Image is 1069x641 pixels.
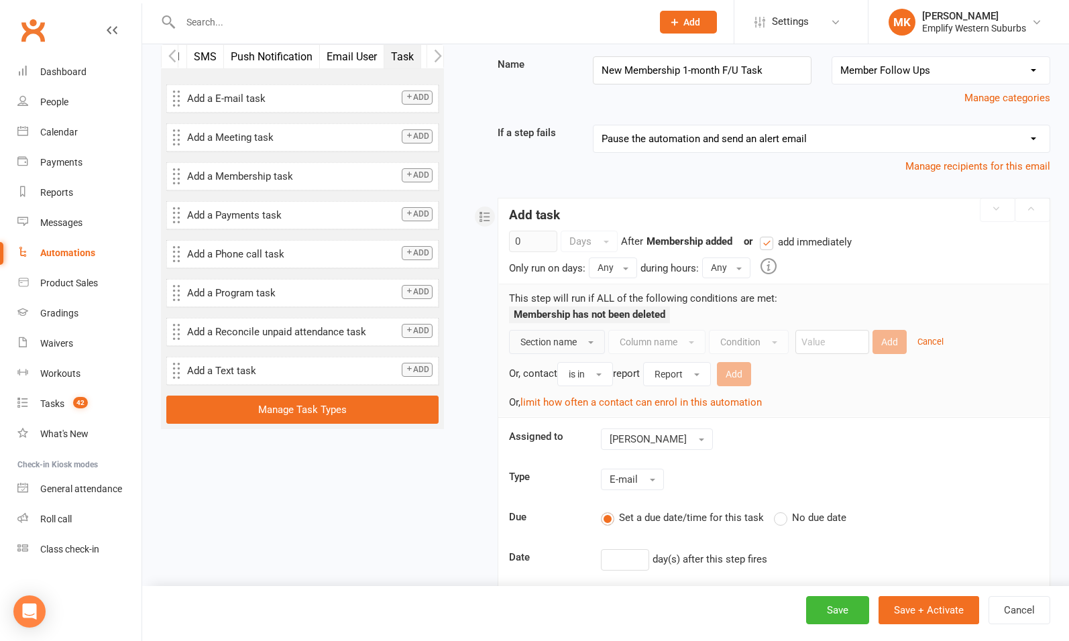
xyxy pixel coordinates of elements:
[792,510,846,524] span: No due date
[17,329,142,359] a: Waivers
[520,394,762,410] button: limit how often a contact can enrol in this automation
[989,596,1050,624] button: Cancel
[17,268,142,298] a: Product Sales
[17,117,142,148] a: Calendar
[17,534,142,565] a: Class kiosk mode
[40,278,98,288] div: Product Sales
[40,97,68,107] div: People
[40,66,87,77] div: Dashboard
[889,9,915,36] div: MK
[187,45,224,68] button: SMS
[40,127,78,137] div: Calendar
[402,324,433,338] button: Add
[643,362,711,386] button: Report
[40,308,78,318] div: Gradings
[40,428,89,439] div: What's New
[683,17,700,27] span: Add
[187,285,433,301] p: Add a Program task
[702,257,750,278] button: Any
[17,504,142,534] a: Roll call
[40,157,82,168] div: Payments
[922,22,1026,34] div: Emplify Western Suburbs
[610,433,687,445] span: [PERSON_NAME]
[589,257,637,278] button: Any
[40,514,72,524] div: Roll call
[879,596,979,624] button: Save + Activate
[795,330,869,354] input: Value
[601,469,664,490] button: E-mail
[509,391,1039,410] div: Or,
[736,233,852,250] div: or
[40,187,73,198] div: Reports
[601,428,713,450] button: [PERSON_NAME]
[621,235,643,247] span: After
[17,419,142,449] a: What's New
[402,246,433,260] button: Add
[40,483,122,494] div: General attendance
[514,308,665,320] strong: Membership has not been deleted
[40,368,80,379] div: Workouts
[402,91,433,105] button: Add
[187,207,433,223] p: Add a Payments task
[402,168,433,182] button: Add
[40,544,99,555] div: Class check-in
[17,178,142,208] a: Reports
[402,285,433,299] button: Add
[569,369,585,380] span: is in
[488,125,583,141] label: If a step fails
[402,207,433,221] button: Add
[509,359,1039,386] div: Or, contact report
[73,397,88,408] span: 42
[402,363,433,377] button: Add
[17,148,142,178] a: Payments
[187,363,433,379] p: Add a Text task
[187,91,433,107] p: Add a E-mail task
[655,369,683,380] span: Report
[509,207,560,223] strong: Add task
[640,260,699,276] div: during hours:
[610,473,638,485] span: E-mail
[176,13,642,32] input: Search...
[499,428,591,445] label: Assigned to
[646,235,732,247] strong: Membership added
[17,359,142,389] a: Workouts
[384,45,421,68] button: Task
[17,298,142,329] a: Gradings
[40,247,95,258] div: Automations
[660,11,717,34] button: Add
[40,398,64,409] div: Tasks
[557,362,613,386] button: is in
[922,10,1026,22] div: [PERSON_NAME]
[488,56,583,72] label: Name
[166,396,439,424] button: Manage Task Types
[591,549,1049,571] div: day(s) after this step fires
[499,549,591,565] label: Date
[619,510,764,524] span: Set a due date/time for this task
[17,389,142,419] a: Tasks 42
[499,509,591,525] label: Due
[509,260,585,276] div: Only run on days:
[17,57,142,87] a: Dashboard
[17,87,142,117] a: People
[187,168,433,184] p: Add a Membership task
[13,595,46,628] div: Open Intercom Messenger
[499,469,591,485] label: Type
[778,234,852,248] span: add immediately
[16,13,50,47] a: Clubworx
[187,129,433,145] p: Add a Meeting task
[509,290,1039,306] p: This step will run if ALL of the following conditions are met:
[187,324,433,340] p: Add a Reconcile unpaid attendance task
[917,337,944,347] small: Cancel
[964,90,1050,106] button: Manage categories
[40,217,82,228] div: Messages
[187,246,433,262] p: Add a Phone call task
[772,7,809,37] span: Settings
[520,337,577,347] span: Section name
[421,45,463,68] button: Portal
[905,160,1050,172] a: Manage recipients for this email
[320,45,384,68] button: Email User
[402,129,433,143] button: Add
[224,45,320,68] button: Push Notification
[17,238,142,268] a: Automations
[17,208,142,238] a: Messages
